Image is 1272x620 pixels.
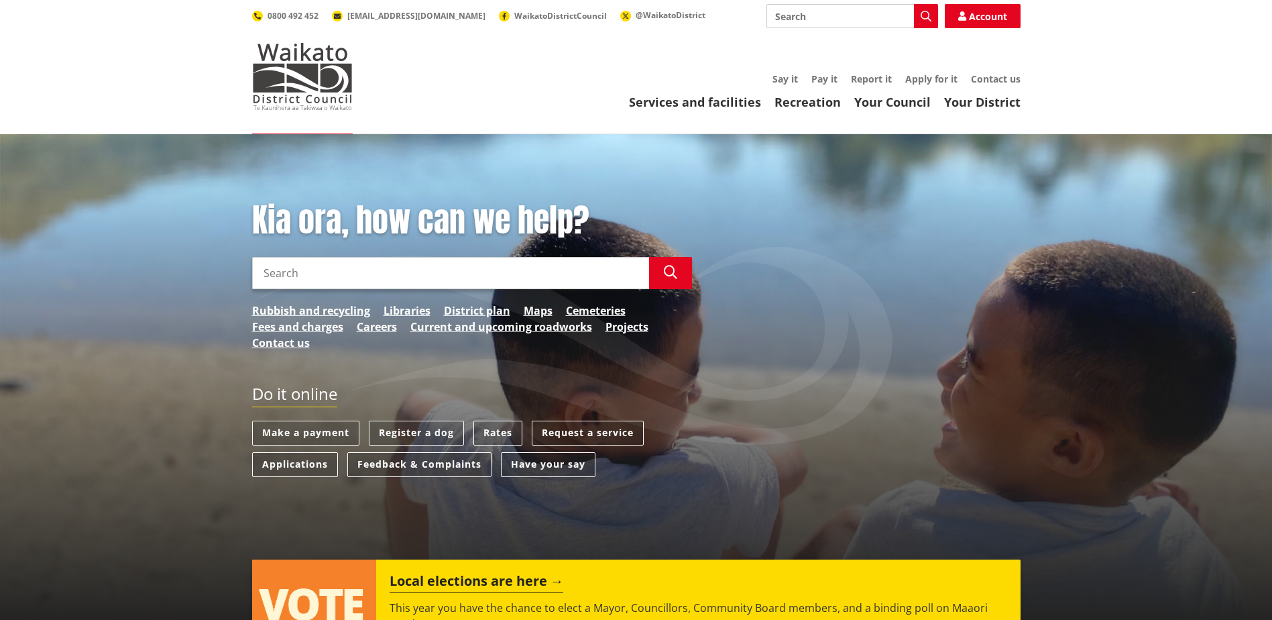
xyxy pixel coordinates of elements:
[501,452,595,477] a: Have your say
[851,72,892,85] a: Report it
[944,94,1021,110] a: Your District
[636,9,705,21] span: @WaikatoDistrict
[369,421,464,446] a: Register a dog
[332,10,485,21] a: [EMAIL_ADDRESS][DOMAIN_NAME]
[629,94,761,110] a: Services and facilities
[252,384,337,408] h2: Do it online
[252,201,692,240] h1: Kia ora, how can we help?
[945,4,1021,28] a: Account
[605,319,648,335] a: Projects
[532,421,644,446] a: Request a service
[347,452,492,477] a: Feedback & Complaints
[854,94,931,110] a: Your Council
[410,319,592,335] a: Current and upcoming roadworks
[499,10,607,21] a: WaikatoDistrictCouncil
[252,43,353,110] img: Waikato District Council - Te Kaunihera aa Takiwaa o Waikato
[620,9,705,21] a: @WaikatoDistrict
[347,10,485,21] span: [EMAIL_ADDRESS][DOMAIN_NAME]
[252,303,370,319] a: Rubbish and recycling
[252,10,319,21] a: 0800 492 452
[772,72,798,85] a: Say it
[566,303,626,319] a: Cemeteries
[811,72,837,85] a: Pay it
[514,10,607,21] span: WaikatoDistrictCouncil
[766,4,938,28] input: Search input
[252,452,338,477] a: Applications
[357,319,397,335] a: Careers
[252,319,343,335] a: Fees and charges
[252,257,649,289] input: Search input
[905,72,958,85] a: Apply for it
[268,10,319,21] span: 0800 492 452
[971,72,1021,85] a: Contact us
[252,335,310,351] a: Contact us
[524,303,553,319] a: Maps
[384,303,430,319] a: Libraries
[473,421,522,446] a: Rates
[390,573,563,593] h2: Local elections are here
[444,303,510,319] a: District plan
[252,421,359,446] a: Make a payment
[774,94,841,110] a: Recreation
